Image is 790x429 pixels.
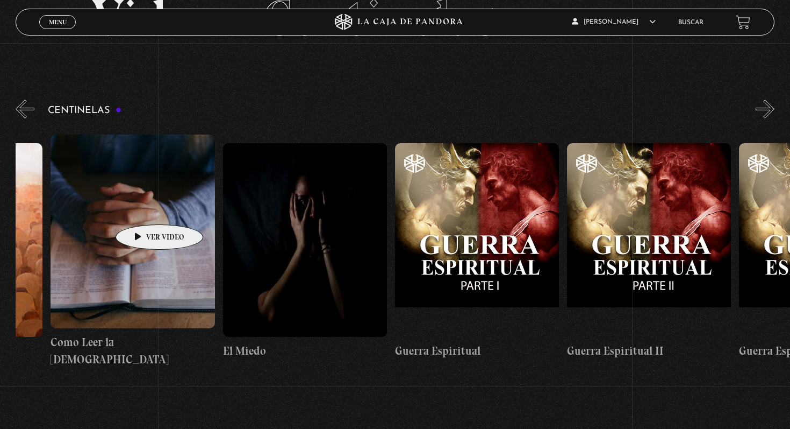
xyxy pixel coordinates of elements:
h3: Centinelas [48,106,121,116]
span: [PERSON_NAME] [572,19,656,25]
span: Cerrar [45,28,70,36]
h4: Guerra Espiritual [395,342,559,360]
a: El Miedo [223,126,387,377]
a: Guerra Espiritual II [567,126,731,377]
a: View your shopping cart [736,15,750,29]
button: Previous [16,100,34,118]
a: Buscar [678,19,703,26]
a: Guerra Espiritual [395,126,559,377]
button: Next [756,100,774,118]
h4: Guerra Espiritual II [567,342,731,360]
h4: El Miedo [223,342,387,360]
a: Como Leer la [DEMOGRAPHIC_DATA] [51,126,214,377]
span: Menu [49,19,67,25]
h4: Como Leer la [DEMOGRAPHIC_DATA] [51,334,214,368]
